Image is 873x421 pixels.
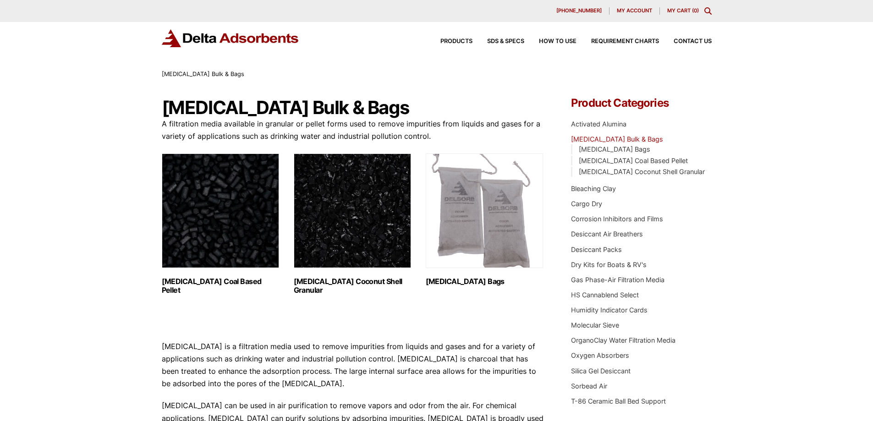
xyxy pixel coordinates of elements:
[571,351,629,359] a: Oxygen Absorbers
[571,215,663,223] a: Corrosion Inhibitors and Films
[571,120,626,128] a: Activated Alumina
[571,261,647,268] a: Dry Kits for Boats & RV's
[162,118,544,142] p: A filtration media available in granular or pellet forms used to remove impurities from liquids a...
[571,306,648,314] a: Humidity Indicator Cards
[426,153,543,286] a: Visit product category Activated Carbon Bags
[571,200,602,208] a: Cargo Dry
[426,153,543,268] img: Activated Carbon Bags
[571,246,622,253] a: Desiccant Packs
[571,321,619,329] a: Molecular Sieve
[704,7,712,15] div: Toggle Modal Content
[571,397,666,405] a: T-86 Ceramic Ball Bed Support
[571,98,711,109] h4: Product Categories
[426,277,543,286] h2: [MEDICAL_DATA] Bags
[162,153,279,268] img: Activated Carbon Coal Based Pellet
[617,8,652,13] span: My account
[609,7,660,15] a: My account
[162,340,544,390] p: [MEDICAL_DATA] is a filtration media used to remove impurities from liquids and gases and for a v...
[294,277,411,295] h2: [MEDICAL_DATA] Coconut Shell Granular
[440,38,472,44] span: Products
[571,367,631,375] a: Silica Gel Desiccant
[571,135,663,143] a: [MEDICAL_DATA] Bulk & Bags
[294,153,411,268] img: Activated Carbon Coconut Shell Granular
[571,185,616,192] a: Bleaching Clay
[162,71,244,77] span: [MEDICAL_DATA] Bulk & Bags
[579,145,650,153] a: [MEDICAL_DATA] Bags
[694,7,697,14] span: 0
[162,277,279,295] h2: [MEDICAL_DATA] Coal Based Pellet
[659,38,712,44] a: Contact Us
[591,38,659,44] span: Requirement Charts
[539,38,577,44] span: How to Use
[162,153,279,295] a: Visit product category Activated Carbon Coal Based Pellet
[674,38,712,44] span: Contact Us
[556,8,602,13] span: [PHONE_NUMBER]
[487,38,524,44] span: SDS & SPECS
[577,38,659,44] a: Requirement Charts
[667,7,699,14] a: My Cart (0)
[549,7,609,15] a: [PHONE_NUMBER]
[162,98,544,118] h1: [MEDICAL_DATA] Bulk & Bags
[571,276,664,284] a: Gas Phase-Air Filtration Media
[571,382,607,390] a: Sorbead Air
[162,29,299,47] img: Delta Adsorbents
[579,168,705,175] a: [MEDICAL_DATA] Coconut Shell Granular
[524,38,577,44] a: How to Use
[294,153,411,295] a: Visit product category Activated Carbon Coconut Shell Granular
[571,336,675,344] a: OrganoClay Water Filtration Media
[579,157,688,164] a: [MEDICAL_DATA] Coal Based Pellet
[571,291,639,299] a: HS Cannablend Select
[571,230,643,238] a: Desiccant Air Breathers
[426,38,472,44] a: Products
[472,38,524,44] a: SDS & SPECS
